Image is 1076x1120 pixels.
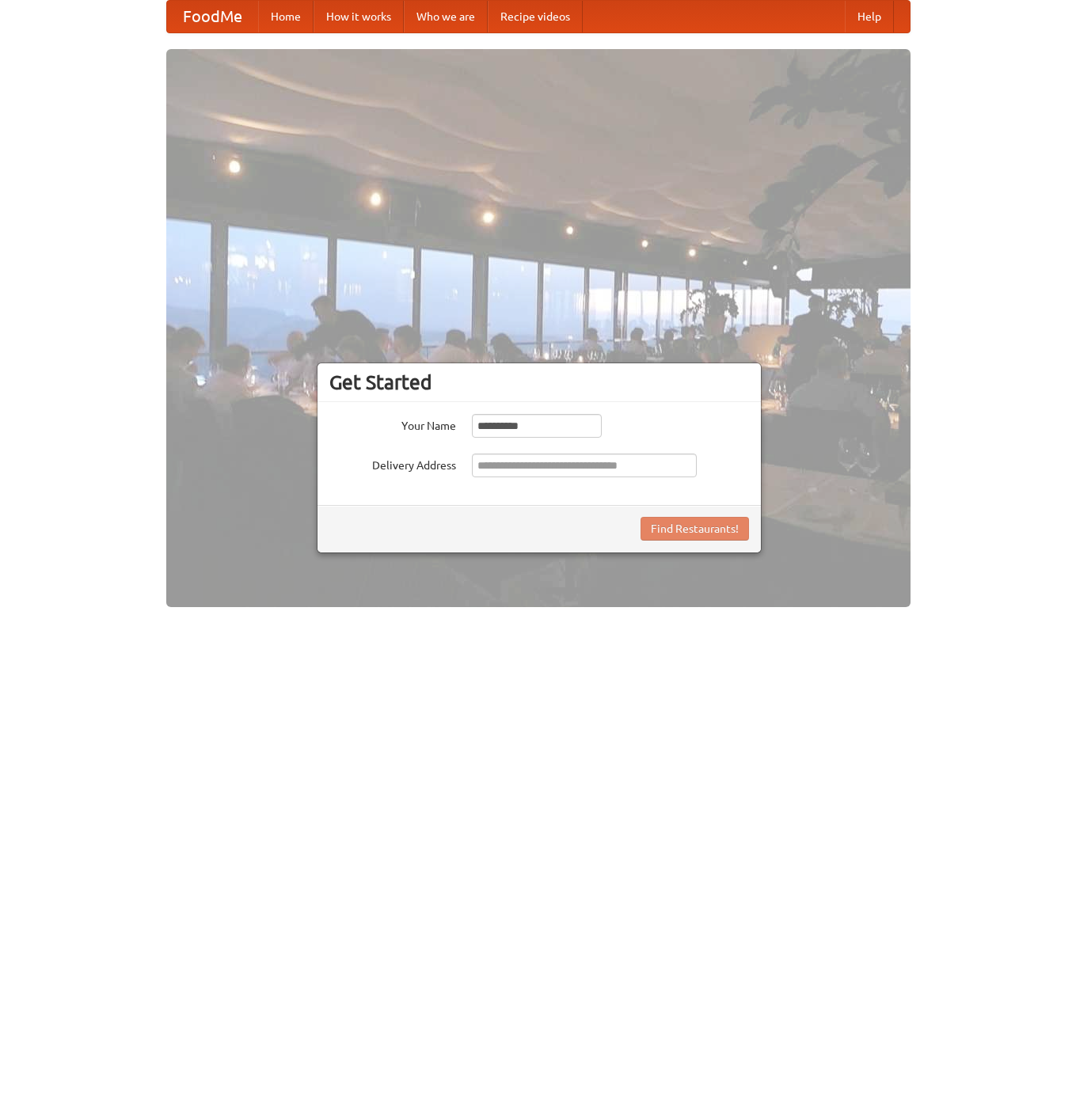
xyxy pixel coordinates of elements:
[845,1,894,32] a: Help
[329,414,456,434] label: Your Name
[488,1,583,32] a: Recipe videos
[314,1,404,32] a: How it works
[329,370,749,394] h3: Get Started
[641,517,749,541] button: Find Restaurants!
[404,1,488,32] a: Who we are
[329,454,456,473] label: Delivery Address
[258,1,314,32] a: Home
[167,1,258,32] a: FoodMe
